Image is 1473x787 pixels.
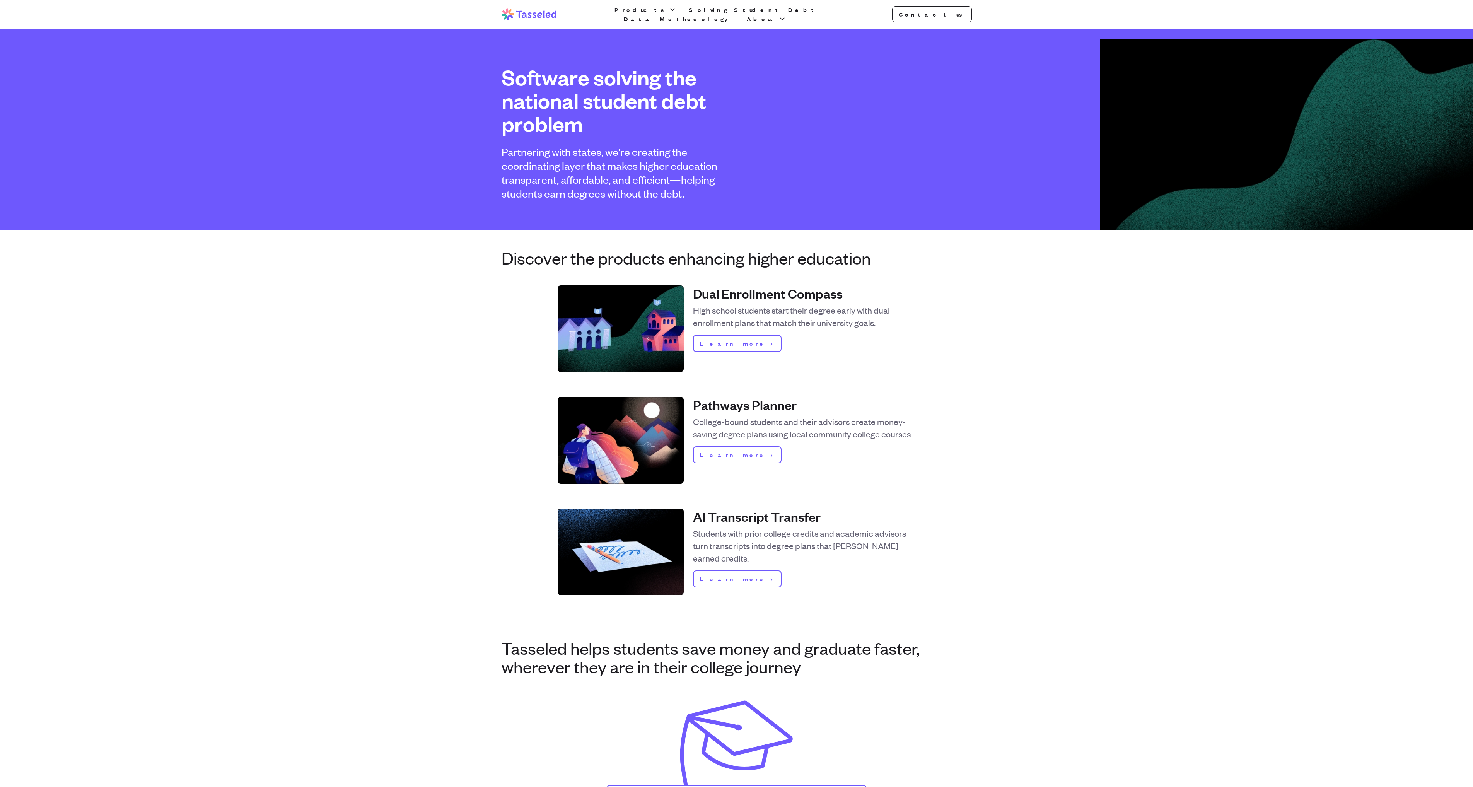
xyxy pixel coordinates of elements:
span: Products [614,5,667,14]
h2: Partnering with states, we're creating the coordinating layer that makes higher education transpa... [502,145,724,200]
h3: Tasseled helps students save money and graduate faster, wherever they are in their college journey [502,638,972,676]
p: High school students start their degree early with dual enrollment plans that match their univers... [693,304,916,329]
a: Learn more [693,446,782,463]
span: About [747,14,777,24]
a: Solving Student Debt [687,5,819,14]
a: Data Methodology [622,14,736,24]
img: Pathways Planner [558,397,684,484]
a: Contact us [892,6,972,22]
button: Products [613,5,678,14]
img: AI Transcript Transfer [558,509,684,595]
span: Learn more [700,574,768,584]
p: College-bound students and their advisors create money-saving degree plans using local community ... [693,415,916,440]
a: Learn more [693,570,782,587]
h4: AI Transcript Transfer [693,509,916,524]
img: Dual Enrollment Compass [558,285,684,372]
button: About [745,14,788,24]
h3: Discover the products enhancing higher education [502,248,972,267]
p: Students with prior college credits and academic advisors turn transcripts into degree plans that... [693,527,916,564]
h4: Pathways Planner [693,397,916,412]
h1: Software solving the national student debt problem [502,66,724,135]
h4: Dual Enrollment Compass [693,285,916,301]
span: Learn more [700,450,768,459]
a: Learn more [693,335,782,352]
span: Learn more [700,339,768,348]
